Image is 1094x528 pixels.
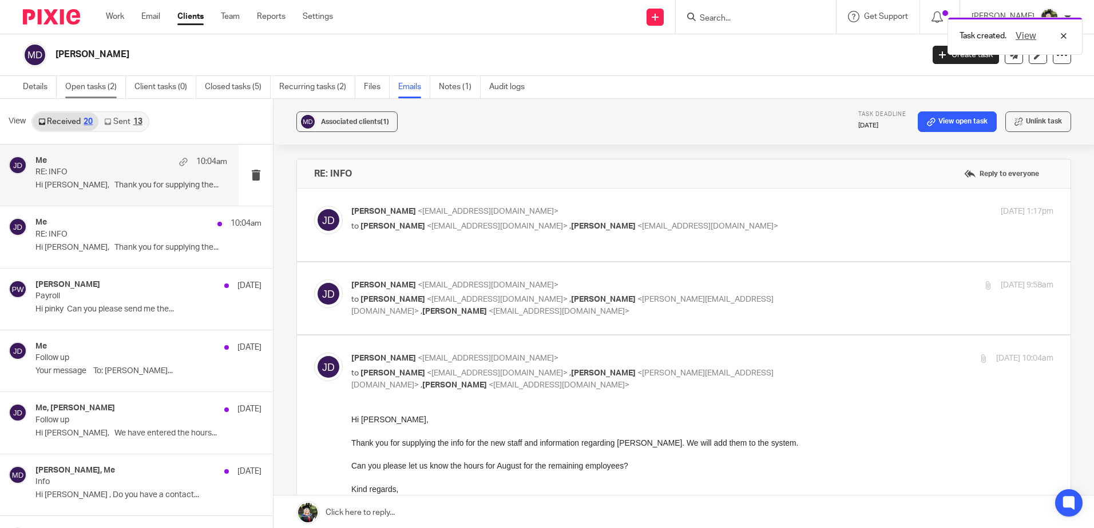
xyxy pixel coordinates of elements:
[9,403,27,422] img: svg%3E
[1001,206,1053,218] p: [DATE] 1:17pm
[398,76,430,98] a: Emails
[84,118,93,126] div: 20
[35,230,216,239] p: RE: INFO
[56,49,743,61] h2: [PERSON_NAME]
[351,207,416,215] span: [PERSON_NAME]
[196,156,227,167] p: 10:04am
[427,222,568,230] span: <[EMAIL_ADDRESS][DOMAIN_NAME]>
[418,354,558,362] span: <[EMAIL_ADDRESS][DOMAIN_NAME]>
[23,76,57,98] a: Details
[35,477,216,487] p: Info
[35,429,261,438] p: Hi [PERSON_NAME], We have entered the hours...
[321,118,389,125] span: Associated clients
[177,11,204,22] a: Clients
[351,369,774,389] span: <[PERSON_NAME][EMAIL_ADDRESS][DOMAIN_NAME]>
[9,280,27,298] img: svg%3E
[35,403,115,413] h4: Me, [PERSON_NAME]
[9,115,26,127] span: View
[35,342,47,351] h4: Me
[23,9,80,25] img: Pixie
[35,305,261,314] p: Hi pinky Can you please send me the...
[351,369,359,377] span: to
[427,295,568,303] span: <[EMAIL_ADDRESS][DOMAIN_NAME]>
[98,113,148,131] a: Sent13
[141,11,160,22] a: Email
[314,206,343,234] img: svg%3E
[489,76,533,98] a: Audit logs
[35,366,261,376] p: Your message To: [PERSON_NAME]...
[422,381,487,389] span: [PERSON_NAME]
[257,11,286,22] a: Reports
[35,243,261,253] p: Hi [PERSON_NAME], Thank you for supplying the...
[351,295,774,315] span: <[PERSON_NAME][EMAIL_ADDRESS][DOMAIN_NAME]>
[23,43,47,67] img: svg%3E
[571,369,636,377] span: [PERSON_NAME]
[351,295,359,303] span: to
[133,118,142,126] div: 13
[303,11,333,22] a: Settings
[360,222,425,230] span: [PERSON_NAME]
[418,281,558,289] span: <[EMAIL_ADDRESS][DOMAIN_NAME]>
[35,353,216,363] p: Follow up
[1005,111,1071,132] button: Unlink task
[55,328,189,337] a: [EMAIL_ADDRESS][DOMAIN_NAME]
[996,353,1053,365] p: [DATE] 10:04am
[1001,279,1053,291] p: [DATE] 9:58am
[9,466,27,484] img: svg%3E
[314,353,343,381] img: svg%3E
[918,111,997,132] a: View open task
[35,181,227,190] p: Hi [PERSON_NAME], Thank you for supplying the...
[314,168,352,179] h4: RE: INFO
[35,156,47,166] h4: Me
[418,207,558,215] span: <[EMAIL_ADDRESS][DOMAIN_NAME]>
[360,295,425,303] span: [PERSON_NAME]
[351,222,359,230] span: to
[9,218,27,236] img: svg%3E
[422,307,487,315] span: [PERSON_NAME]
[933,46,999,64] a: Create task
[489,307,629,315] span: <[EMAIL_ADDRESS][DOMAIN_NAME]>
[360,369,425,377] span: [PERSON_NAME]
[569,295,571,303] span: ,
[237,466,261,477] p: [DATE]
[35,218,47,227] h4: Me
[489,381,629,389] span: <[EMAIL_ADDRESS][DOMAIN_NAME]>
[231,218,261,229] p: 10:04am
[296,111,398,132] button: Associated clients(1)
[960,30,1006,42] p: Task created.
[439,76,481,98] a: Notes (1)
[569,222,571,230] span: ,
[35,490,261,500] p: Hi [PERSON_NAME] , Do you have a contact...
[9,342,27,360] img: svg%3E
[858,121,906,130] p: [DATE]
[9,156,27,174] img: svg%3E
[205,76,271,98] a: Closed tasks (5)
[421,307,422,315] span: ,
[106,11,124,22] a: Work
[35,415,216,425] p: Follow up
[35,167,189,177] p: RE: INFO
[237,403,261,415] p: [DATE]
[637,222,778,230] span: <[EMAIL_ADDRESS][DOMAIN_NAME]>
[65,76,126,98] a: Open tasks (2)
[237,280,261,291] p: [DATE]
[1012,29,1040,43] button: View
[237,342,261,353] p: [DATE]
[351,354,416,362] span: [PERSON_NAME]
[427,369,568,377] span: <[EMAIL_ADDRESS][DOMAIN_NAME]>
[35,280,100,290] h4: [PERSON_NAME]
[961,165,1042,182] label: Reply to everyone
[571,295,636,303] span: [PERSON_NAME]
[55,444,189,453] a: [EMAIL_ADDRESS][DOMAIN_NAME]
[569,369,571,377] span: ,
[35,466,115,475] h4: [PERSON_NAME], Me
[858,111,906,117] span: Task deadline
[1040,8,1059,26] img: Jade.jpeg
[299,113,316,130] img: svg%3E
[314,279,343,308] img: svg%3E
[421,381,422,389] span: ,
[279,76,355,98] a: Recurring tasks (2)
[221,11,240,22] a: Team
[351,281,416,289] span: [PERSON_NAME]
[571,222,636,230] span: [PERSON_NAME]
